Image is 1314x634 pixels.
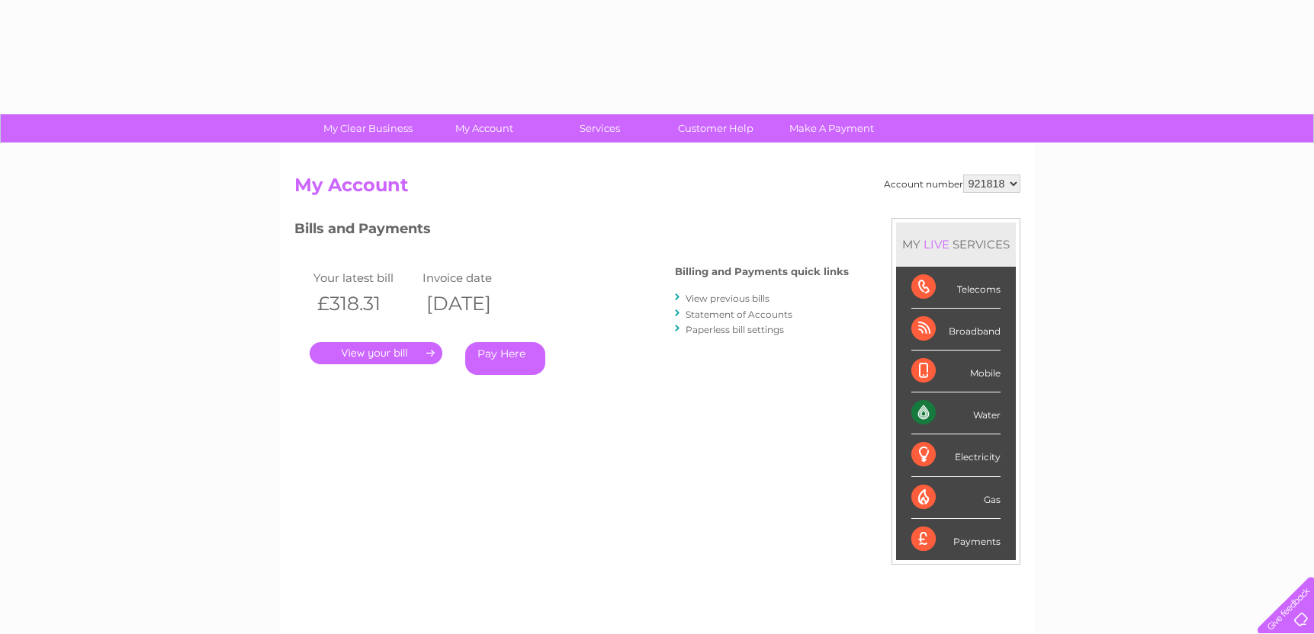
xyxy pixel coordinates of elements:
div: Gas [911,477,1001,519]
div: Account number [884,175,1020,193]
td: Invoice date [419,267,528,288]
div: Water [911,392,1001,434]
div: Payments [911,519,1001,560]
a: My Clear Business [305,114,431,142]
h3: Bills and Payments [294,218,849,245]
a: Services [537,114,663,142]
div: Broadband [911,309,1001,351]
td: Your latest bill [310,267,419,288]
a: My Account [421,114,547,142]
a: View previous bills [686,293,769,304]
div: Mobile [911,351,1001,392]
div: LIVE [920,237,953,251]
div: Telecoms [911,267,1001,309]
a: Customer Help [653,114,779,142]
a: Paperless bill settings [686,324,784,335]
a: Pay Here [465,342,545,375]
th: £318.31 [310,288,419,319]
div: Electricity [911,434,1001,476]
h4: Billing and Payments quick links [675,266,849,277]
div: MY SERVICES [896,223,1016,266]
h2: My Account [294,175,1020,203]
a: Make A Payment [769,114,895,142]
a: Statement of Accounts [686,309,792,320]
th: [DATE] [419,288,528,319]
a: . [310,342,442,364]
